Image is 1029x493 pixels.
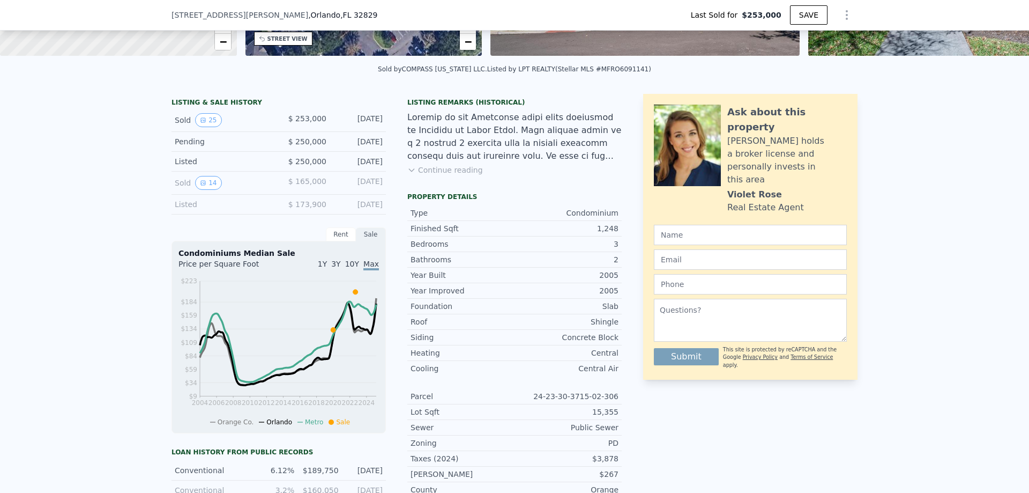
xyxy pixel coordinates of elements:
[181,277,197,285] tspan: $223
[215,34,231,50] a: Zoom out
[514,223,618,234] div: 1,248
[743,354,778,360] a: Privacy Policy
[275,399,292,407] tspan: 2014
[218,418,253,426] span: Orange Co.
[514,239,618,249] div: 3
[411,254,514,265] div: Bathrooms
[356,227,386,241] div: Sale
[378,65,487,73] div: Sold by COMPASS [US_STATE] LLC .
[791,354,833,360] a: Terms of Service
[308,399,325,407] tspan: 2018
[727,188,782,201] div: Violet Rose
[171,448,386,457] div: Loan history from public records
[345,465,383,476] div: [DATE]
[654,274,847,295] input: Phone
[305,418,323,426] span: Metro
[175,156,270,167] div: Listed
[411,348,514,358] div: Heating
[288,114,326,123] span: $ 253,000
[514,270,618,281] div: 2005
[514,438,618,448] div: PD
[514,317,618,327] div: Shingle
[411,285,514,296] div: Year Improved
[288,137,326,146] span: $ 250,000
[175,176,270,190] div: Sold
[514,208,618,218] div: Condominium
[465,35,472,48] span: −
[411,239,514,249] div: Bedrooms
[411,363,514,374] div: Cooling
[654,348,719,365] button: Submit
[175,136,270,147] div: Pending
[411,453,514,464] div: Taxes (2024)
[514,453,618,464] div: $3,878
[335,156,383,167] div: [DATE]
[411,223,514,234] div: Finished Sqft
[225,399,242,407] tspan: 2008
[308,10,377,20] span: , Orlando
[181,312,197,319] tspan: $159
[185,379,197,387] tspan: $34
[195,113,221,127] button: View historical data
[267,35,308,43] div: STREET VIEW
[195,176,221,190] button: View historical data
[257,465,294,476] div: 6.12%
[288,200,326,209] span: $ 173,900
[288,177,326,186] span: $ 165,000
[727,105,847,135] div: Ask about this property
[514,332,618,343] div: Concrete Block
[359,399,375,407] tspan: 2024
[266,418,292,426] span: Orlando
[208,399,225,407] tspan: 2006
[514,391,618,402] div: 24-23-30-3715-02-306
[171,10,308,20] span: [STREET_ADDRESS][PERSON_NAME]
[301,465,338,476] div: $189,750
[288,157,326,166] span: $ 250,000
[514,254,618,265] div: 2
[326,227,356,241] div: Rent
[181,298,197,306] tspan: $184
[411,469,514,480] div: [PERSON_NAME]
[742,10,781,20] span: $253,000
[411,208,514,218] div: Type
[363,260,379,270] span: Max
[654,225,847,245] input: Name
[411,391,514,402] div: Parcel
[460,34,476,50] a: Zoom out
[340,11,377,19] span: , FL 32829
[411,317,514,327] div: Roof
[411,270,514,281] div: Year Built
[407,98,622,107] div: Listing Remarks (Historical)
[407,111,622,163] div: Loremip do sit Ametconse adipi elits doeiusmod te Incididu ut Labor Etdol. Magn aliquae admin ve ...
[189,393,197,400] tspan: $9
[514,422,618,433] div: Public Sewer
[407,165,483,175] button: Continue reading
[175,465,250,476] div: Conventional
[335,176,383,190] div: [DATE]
[175,113,270,127] div: Sold
[242,399,258,407] tspan: 2010
[175,199,270,210] div: Listed
[335,113,383,127] div: [DATE]
[411,438,514,448] div: Zoning
[325,399,341,407] tspan: 2020
[185,352,197,360] tspan: $84
[487,65,651,73] div: Listed by LPT REALTY (Stellar MLS #MFRO6091141)
[336,418,350,426] span: Sale
[514,407,618,417] div: 15,355
[335,136,383,147] div: [DATE]
[407,193,622,201] div: Property details
[836,4,857,26] button: Show Options
[727,135,847,186] div: [PERSON_NAME] holds a broker license and personally invests in this area
[178,248,379,259] div: Condominiums Median Sale
[178,259,279,276] div: Price per Square Foot
[514,301,618,312] div: Slab
[514,348,618,358] div: Central
[318,260,327,268] span: 1Y
[219,35,226,48] span: −
[514,363,618,374] div: Central Air
[411,422,514,433] div: Sewer
[181,325,197,333] tspan: $134
[171,98,386,109] div: LISTING & SALE HISTORY
[411,332,514,343] div: Siding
